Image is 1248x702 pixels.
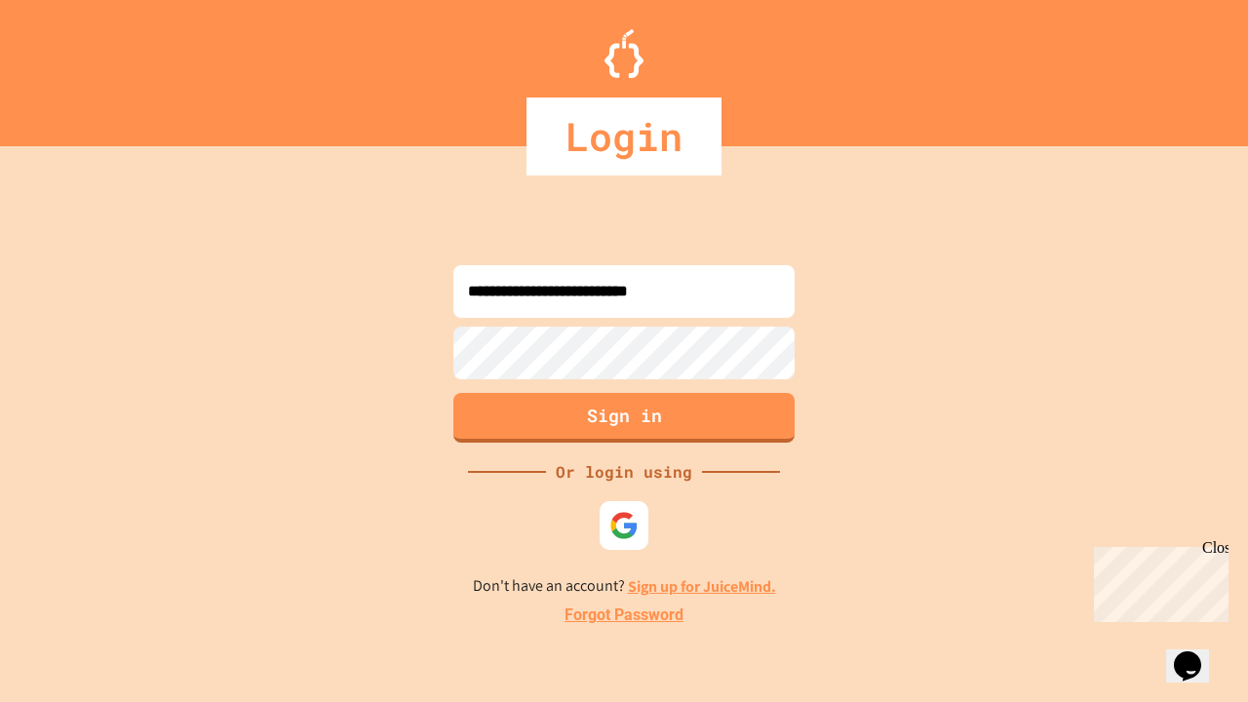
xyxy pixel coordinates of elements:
[1086,539,1228,622] iframe: chat widget
[1166,624,1228,682] iframe: chat widget
[565,604,683,627] a: Forgot Password
[453,393,795,443] button: Sign in
[609,511,639,540] img: google-icon.svg
[526,97,721,175] div: Login
[473,574,776,599] p: Don't have an account?
[628,576,776,597] a: Sign up for JuiceMind.
[604,29,643,78] img: Logo.svg
[546,460,702,484] div: Or login using
[8,8,135,124] div: Chat with us now!Close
